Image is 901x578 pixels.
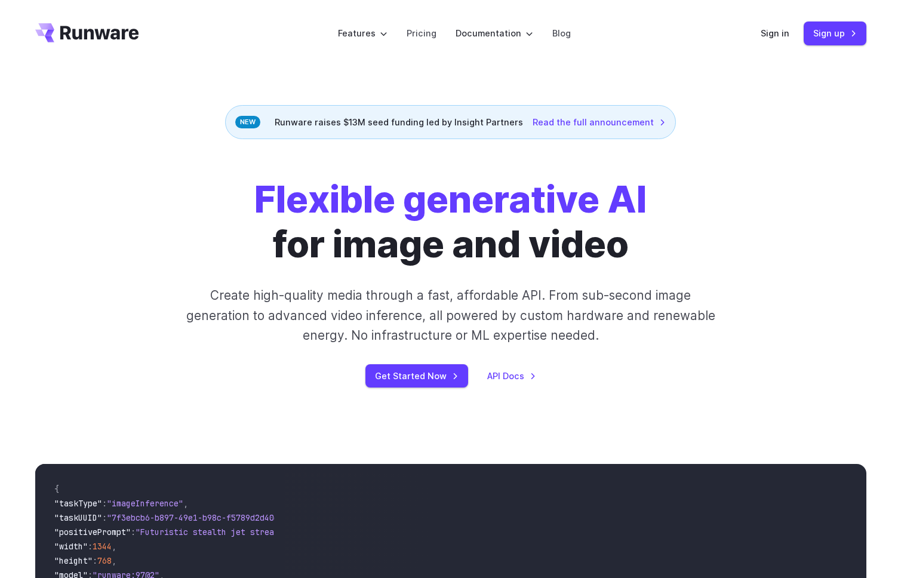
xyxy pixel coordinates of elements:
a: API Docs [487,369,536,383]
a: Pricing [407,26,436,40]
a: Read the full announcement [533,115,666,129]
span: { [54,484,59,494]
a: Go to / [35,23,139,42]
span: : [102,512,107,523]
span: : [93,555,97,566]
span: , [112,541,116,552]
span: "Futuristic stealth jet streaking through a neon-lit cityscape with glowing purple exhaust" [136,527,570,537]
strong: Flexible generative AI [254,177,647,222]
h1: for image and video [254,177,647,266]
span: "taskType" [54,498,102,509]
span: : [102,498,107,509]
span: "taskUUID" [54,512,102,523]
span: "width" [54,541,88,552]
a: Blog [552,26,571,40]
span: , [183,498,188,509]
a: Get Started Now [365,364,468,388]
span: "height" [54,555,93,566]
p: Create high-quality media through a fast, affordable API. From sub-second image generation to adv... [184,285,717,345]
span: "positivePrompt" [54,527,131,537]
span: 1344 [93,541,112,552]
label: Features [338,26,388,40]
span: , [112,555,116,566]
span: : [131,527,136,537]
span: : [88,541,93,552]
a: Sign in [761,26,789,40]
span: 768 [97,555,112,566]
a: Sign up [804,21,866,45]
label: Documentation [456,26,533,40]
span: "7f3ebcb6-b897-49e1-b98c-f5789d2d40d7" [107,512,288,523]
div: Runware raises $13M seed funding led by Insight Partners [225,105,676,139]
span: "imageInference" [107,498,183,509]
